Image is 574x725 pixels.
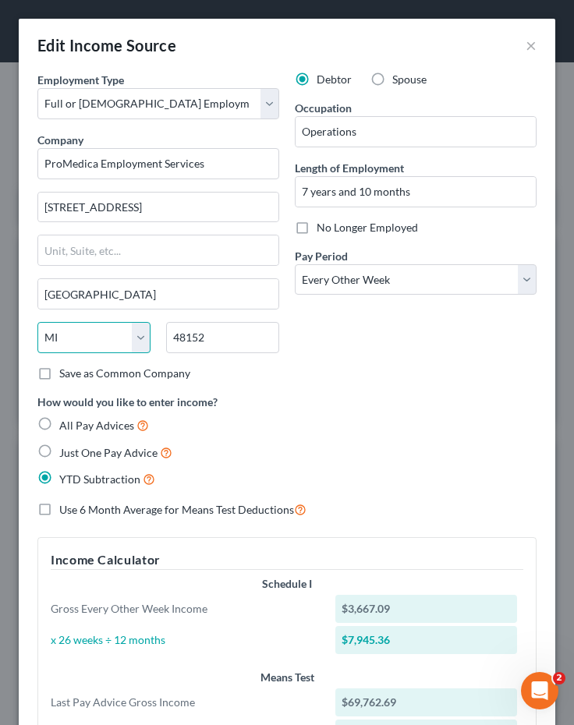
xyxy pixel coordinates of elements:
label: Occupation [295,100,352,116]
span: Debtor [317,72,352,86]
span: Employment Type [37,73,124,87]
input: Search company by name... [37,148,279,179]
span: Company [37,133,83,147]
div: Edit Income Source [37,34,176,56]
span: 2 [553,672,565,684]
button: × [526,36,537,55]
label: How would you like to enter income? [37,394,218,410]
label: Length of Employment [295,160,404,176]
span: No Longer Employed [317,221,418,234]
div: Last Pay Advice Gross Income [43,695,328,710]
span: Spouse [392,72,427,86]
iframe: Intercom live chat [521,672,558,709]
div: Schedule I [51,576,523,592]
div: Means Test [51,670,523,685]
span: Just One Pay Advice [59,446,158,459]
span: Use 6 Month Average for Means Test Deductions [59,503,294,516]
span: Pay Period [295,249,348,263]
input: Unit, Suite, etc... [38,235,278,265]
span: YTD Subtraction [59,472,140,486]
span: Save as Common Company [59,366,190,380]
input: Enter city... [38,279,278,309]
div: x 26 weeks ÷ 12 months [43,632,328,648]
input: Enter address... [38,193,278,222]
span: All Pay Advices [59,419,134,432]
div: $3,667.09 [335,595,517,623]
div: Gross Every Other Week Income [43,601,328,617]
h5: Income Calculator [51,550,523,570]
input: Enter zip... [166,322,279,353]
div: $7,945.36 [335,626,517,654]
input: -- [296,117,536,147]
div: $69,762.69 [335,688,517,716]
input: ex: 2 years [296,177,536,207]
